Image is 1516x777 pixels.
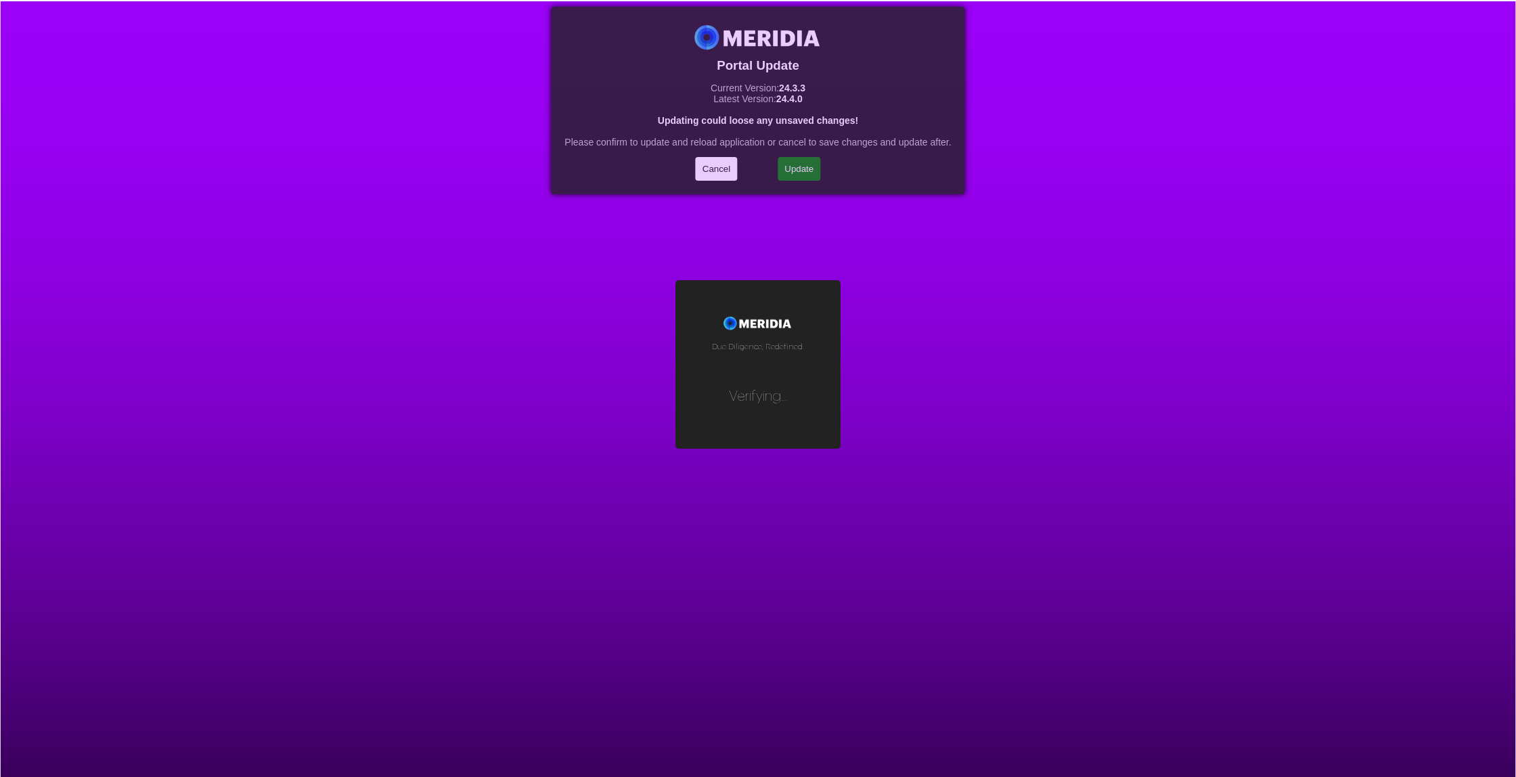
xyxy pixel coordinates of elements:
strong: 24.3.3 [779,83,805,93]
strong: 24.4.0 [776,93,803,104]
button: Cancel [696,157,738,181]
strong: Updating could loose any unsaved changes! [658,115,858,126]
button: Login [726,415,790,437]
img: Meridia Logo [721,314,794,333]
p: Current Version: Latest Version: Please confirm to update and reload application or cancel to sav... [564,83,951,148]
h2: [MEDICAL_DATA] Portal [685,390,831,403]
h3: Portal Update [564,58,951,73]
img: Meridia Logo [690,20,826,56]
button: Update [778,157,820,181]
span: Due Diligence, Redefined. [712,342,804,351]
button: Need some help? [715,470,802,492]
